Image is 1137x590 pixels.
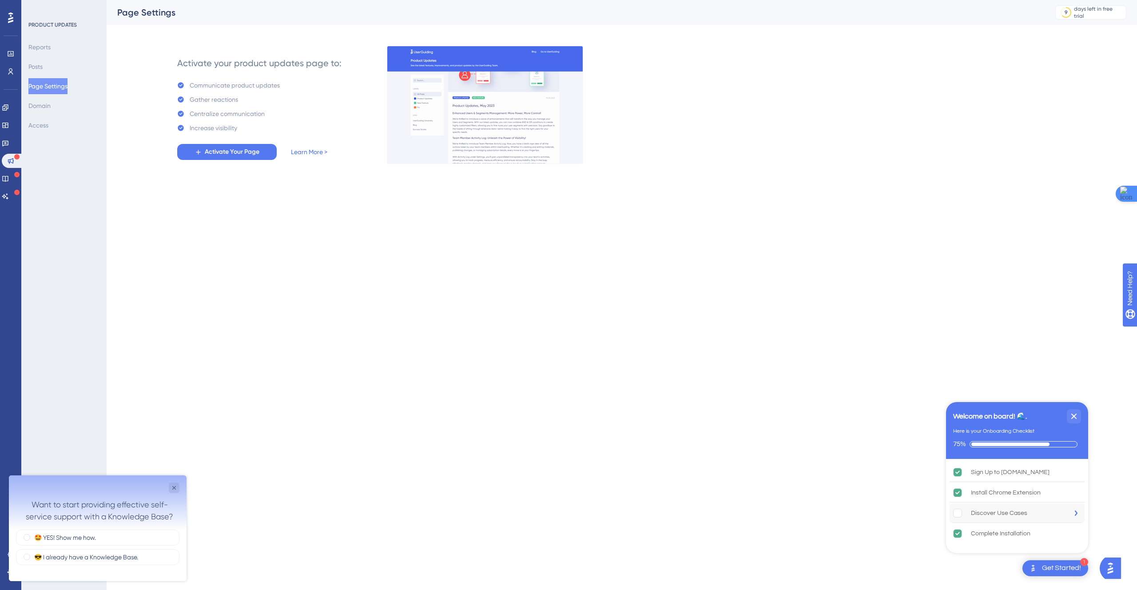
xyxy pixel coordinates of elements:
button: Posts [28,59,43,75]
div: Gather reactions [190,94,238,105]
div: Increase visibility [190,123,237,133]
a: Learn More > [291,147,327,157]
div: Install Chrome Extension is complete. [950,483,1085,502]
button: Page Settings [28,78,68,94]
div: Sign Up to [DOMAIN_NAME] [971,467,1050,478]
div: PRODUCT UPDATES [28,21,77,28]
button: Activate Your Page [177,144,277,160]
div: Centralize communication [190,108,265,119]
button: Domain [28,98,51,114]
div: 9 [1065,9,1068,16]
button: Access [28,117,48,133]
div: Checklist Container [946,402,1088,553]
div: Checklist items [946,459,1088,550]
div: 1 [1080,558,1088,566]
iframe: UserGuiding Survey [9,475,187,581]
div: Close Checklist [1067,409,1081,423]
div: 75% [953,440,966,448]
div: Complete Installation [971,528,1030,539]
div: days left in free trial [1074,5,1123,20]
div: Open Get Started! checklist, remaining modules: 1 [1022,560,1088,576]
div: Discover Use Cases is incomplete. [950,503,1085,523]
div: Welcome on board! 🌊. [953,411,1027,422]
iframe: UserGuiding AI Assistant Launcher [1100,555,1126,582]
img: launcher-image-alternative-text [1028,563,1038,574]
div: Install Chrome Extension [971,487,1041,498]
div: Discover Use Cases [971,508,1027,518]
img: 253145e29d1258e126a18a92d52e03bb.gif [387,46,583,164]
div: Communicate product updates [190,80,280,91]
button: Reports [28,39,51,55]
div: Activate your product updates page to: [177,57,342,69]
div: Checklist progress: 75% [953,440,1081,448]
div: Here is your Onboarding Checklist [953,427,1034,436]
div: Get Started! [1042,563,1081,573]
div: Page Settings [117,6,1033,19]
div: Complete Installation is complete. [950,524,1085,543]
span: Activate Your Page [205,147,259,157]
div: Sign Up to UserGuiding.com is complete. [950,462,1085,482]
span: Need Help? [21,2,56,13]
